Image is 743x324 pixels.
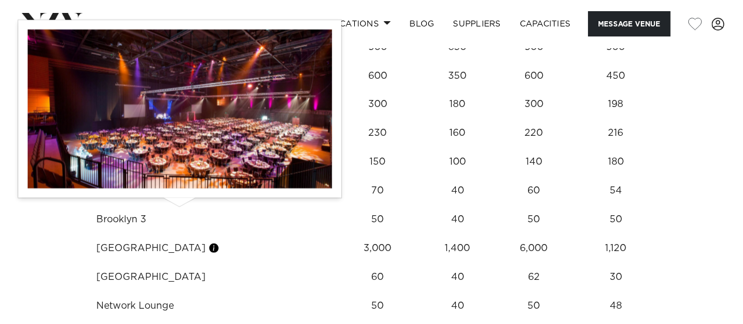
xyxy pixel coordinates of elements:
[87,234,333,263] td: [GEOGRAPHIC_DATA]
[575,176,657,205] td: 54
[422,119,492,148] td: 160
[422,90,492,119] td: 180
[422,148,492,176] td: 100
[333,148,422,176] td: 150
[333,234,422,263] td: 3,000
[492,292,574,320] td: 50
[575,234,657,263] td: 1,120
[333,205,422,234] td: 50
[575,148,657,176] td: 180
[19,13,83,34] img: nzv-logo.png
[422,205,492,234] td: 40
[575,62,657,91] td: 450
[333,119,422,148] td: 230
[575,292,657,320] td: 48
[492,148,574,176] td: 140
[422,234,492,263] td: 1,400
[333,263,422,292] td: 60
[87,292,333,320] td: Network Lounge
[588,11,670,36] button: Message Venue
[333,90,422,119] td: 300
[318,11,400,36] a: Locations
[28,29,332,188] img: xxqzFUSpcT2maS7pCWCI0gz05W2cyBv4paQUQc4P.jpeg
[422,62,492,91] td: 350
[575,263,657,292] td: 30
[87,205,333,234] td: Brooklyn 3
[510,11,580,36] a: Capacities
[333,292,422,320] td: 50
[492,263,574,292] td: 62
[333,176,422,205] td: 70
[575,205,657,234] td: 50
[575,119,657,148] td: 216
[422,292,492,320] td: 40
[443,11,510,36] a: SUPPLIERS
[333,62,422,91] td: 600
[492,62,574,91] td: 600
[492,90,574,119] td: 300
[575,90,657,119] td: 198
[492,176,574,205] td: 60
[492,205,574,234] td: 50
[492,119,574,148] td: 220
[422,176,492,205] td: 40
[87,263,333,292] td: [GEOGRAPHIC_DATA]
[422,263,492,292] td: 40
[400,11,443,36] a: BLOG
[492,234,574,263] td: 6,000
